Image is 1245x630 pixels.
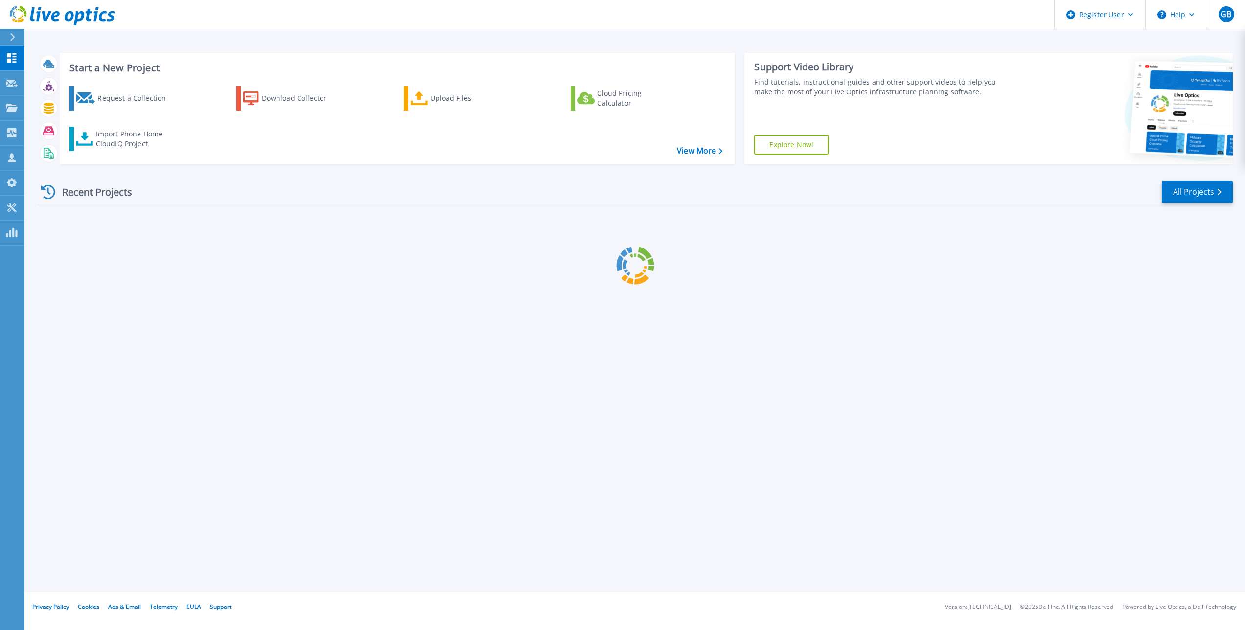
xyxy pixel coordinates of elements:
a: EULA [186,603,201,611]
a: Explore Now! [754,135,829,155]
a: Support [210,603,231,611]
li: © 2025 Dell Inc. All Rights Reserved [1020,604,1113,610]
div: Cloud Pricing Calculator [597,89,675,108]
span: GB [1221,10,1231,18]
a: Ads & Email [108,603,141,611]
a: Privacy Policy [32,603,69,611]
li: Version: [TECHNICAL_ID] [945,604,1011,610]
div: Import Phone Home CloudIQ Project [96,129,172,149]
a: Cloud Pricing Calculator [571,86,680,111]
div: Request a Collection [97,89,176,108]
a: All Projects [1162,181,1233,203]
li: Powered by Live Optics, a Dell Technology [1122,604,1236,610]
div: Recent Projects [38,180,145,204]
div: Support Video Library [754,61,1007,73]
a: Telemetry [150,603,178,611]
a: Upload Files [404,86,513,111]
div: Upload Files [430,89,508,108]
a: Request a Collection [69,86,179,111]
a: Download Collector [236,86,346,111]
h3: Start a New Project [69,63,722,73]
div: Find tutorials, instructional guides and other support videos to help you make the most of your L... [754,77,1007,97]
a: Cookies [78,603,99,611]
a: View More [677,146,722,156]
div: Download Collector [262,89,340,108]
